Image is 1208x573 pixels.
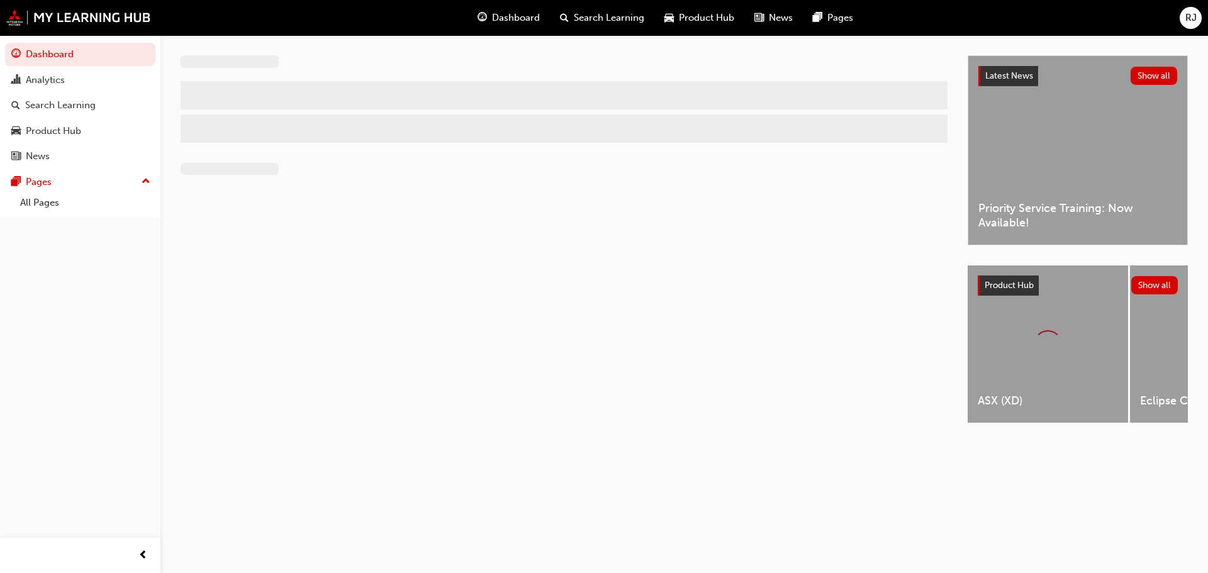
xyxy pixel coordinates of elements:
a: Latest NewsShow all [978,66,1177,86]
a: All Pages [15,193,155,213]
a: ASX (XD) [968,265,1128,423]
a: Product Hub [5,120,155,143]
span: news-icon [11,151,21,162]
button: RJ [1180,7,1202,29]
img: mmal [6,9,151,26]
a: Search Learning [5,94,155,117]
span: Product Hub [985,280,1034,291]
a: News [5,145,155,168]
span: News [769,11,793,25]
button: Pages [5,170,155,194]
button: DashboardAnalyticsSearch LearningProduct HubNews [5,40,155,170]
span: guage-icon [11,49,21,60]
a: pages-iconPages [803,5,863,31]
span: prev-icon [138,548,148,564]
span: Pages [827,11,853,25]
span: Latest News [985,70,1033,81]
div: Search Learning [25,98,96,113]
button: Show all [1131,67,1178,85]
span: Dashboard [492,11,540,25]
span: chart-icon [11,75,21,86]
span: car-icon [664,10,674,26]
span: search-icon [11,100,20,111]
span: news-icon [754,10,764,26]
div: News [26,149,50,164]
span: pages-icon [11,177,21,188]
a: search-iconSearch Learning [550,5,654,31]
a: Dashboard [5,43,155,66]
span: pages-icon [813,10,822,26]
a: guage-iconDashboard [467,5,550,31]
button: Show all [1131,276,1178,294]
div: Pages [26,175,52,189]
span: Product Hub [679,11,734,25]
a: news-iconNews [744,5,803,31]
span: RJ [1185,11,1197,25]
span: car-icon [11,126,21,137]
span: guage-icon [478,10,487,26]
span: up-icon [142,174,150,190]
span: Search Learning [574,11,644,25]
a: car-iconProduct Hub [654,5,744,31]
div: Product Hub [26,124,81,138]
a: Analytics [5,69,155,92]
span: Priority Service Training: Now Available! [978,201,1177,230]
span: ASX (XD) [978,394,1118,408]
div: Analytics [26,73,65,87]
a: Latest NewsShow allPriority Service Training: Now Available! [968,55,1188,245]
span: search-icon [560,10,569,26]
a: Product HubShow all [978,275,1178,296]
